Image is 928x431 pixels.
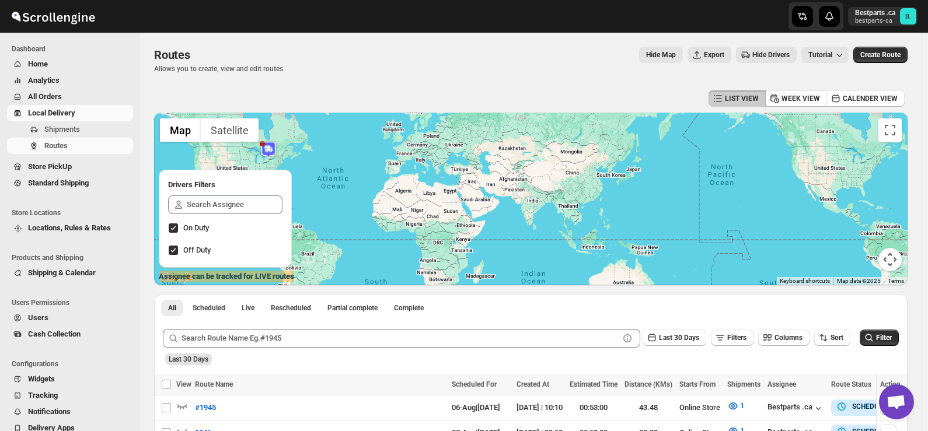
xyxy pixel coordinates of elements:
[7,265,133,281] button: Shipping & Calendar
[7,404,133,420] button: Notifications
[709,90,766,107] button: LIST VIEW
[7,310,133,326] button: Users
[7,220,133,236] button: Locations, Rules & Rates
[860,330,899,346] button: Filter
[801,47,849,63] button: Tutorial
[160,118,201,142] button: Show street map
[195,380,233,388] span: Route Name
[852,402,892,411] b: SCHEDULED
[878,248,902,271] button: Map camera controls
[625,380,672,388] span: Distance (KMs)
[659,334,699,342] span: Last 30 Days
[161,300,183,316] button: All routes
[28,407,71,416] span: Notifications
[188,398,223,417] button: #1945
[28,313,48,322] span: Users
[7,56,133,72] button: Home
[878,118,902,142] button: Toggle fullscreen view
[183,223,209,232] span: On Duty
[7,121,133,138] button: Shipments
[679,402,720,414] div: Online Store
[688,47,731,63] button: Export
[193,303,225,313] span: Scheduled
[12,359,134,369] span: Configurations
[517,402,563,414] div: [DATE] | 10:10
[679,380,716,388] span: Starts From
[767,380,796,388] span: Assignee
[836,401,892,412] button: SCHEDULED
[570,380,617,388] span: Estimated Time
[154,64,285,73] p: Allows you to create, view and edit routes.
[727,380,760,388] span: Shipments
[905,13,911,20] text: B.
[711,330,753,346] button: Filters
[7,326,133,342] button: Cash Collection
[154,48,190,62] span: Routes
[782,94,820,103] span: WEEK VIEW
[853,47,908,63] button: Create Route
[28,374,55,383] span: Widgets
[900,8,916,24] span: Bestparts .ca
[9,2,97,31] img: ScrollEngine
[888,278,904,284] a: Terms
[44,141,68,150] span: Routes
[12,44,134,54] span: Dashboard
[855,17,895,24] p: bestparts-ca
[843,94,898,103] span: CALENDER VIEW
[242,303,254,313] span: Live
[7,72,133,89] button: Analytics
[643,330,706,346] button: Last 30 Days
[826,90,905,107] button: CALENDER VIEW
[646,50,676,59] span: Hide Map
[44,125,80,134] span: Shipments
[159,271,294,282] label: Assignee can be tracked for LIVE routes
[168,179,282,191] h2: Drivers Filters
[765,90,827,107] button: WEEK VIEW
[452,403,500,412] span: 06-Aug | [DATE]
[28,223,111,232] span: Locations, Rules & Rates
[28,391,58,400] span: Tracking
[28,162,72,171] span: Store PickUp
[168,303,176,313] span: All
[876,334,892,342] span: Filter
[780,277,830,285] button: Keyboard shortcuts
[7,387,133,404] button: Tracking
[7,138,133,154] button: Routes
[808,51,832,59] span: Tutorial
[855,8,895,17] p: Bestparts .ca
[183,246,211,254] span: Off Duty
[271,303,311,313] span: Rescheduled
[831,380,871,388] span: Route Status
[570,402,617,414] div: 00:53:00
[394,303,424,313] span: Complete
[176,380,191,388] span: View
[7,371,133,387] button: Widgets
[767,402,824,414] button: Bestparts .ca
[775,334,803,342] span: Columns
[28,59,48,68] span: Home
[639,47,683,63] button: Map action label
[12,208,134,218] span: Store Locations
[814,330,850,346] button: Sort
[727,334,746,342] span: Filters
[860,50,901,59] span: Create Route
[7,89,133,105] button: All Orders
[12,298,134,307] span: Users Permissions
[157,270,196,285] a: Open this area in Google Maps (opens a new window)
[879,384,914,419] a: Open chat
[517,380,549,388] span: Created At
[28,76,60,85] span: Analytics
[704,50,724,59] span: Export
[28,108,75,117] span: Local Delivery
[195,402,216,414] span: #1945
[28,330,81,338] span: Cash Collection
[201,118,259,142] button: Show satellite imagery
[452,380,497,388] span: Scheduled For
[169,355,208,363] span: Last 30 Days
[725,94,759,103] span: LIST VIEW
[182,329,619,348] input: Search Route Name Eg.#1945
[831,334,843,342] span: Sort
[740,401,744,410] span: 1
[28,268,96,277] span: Shipping & Calendar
